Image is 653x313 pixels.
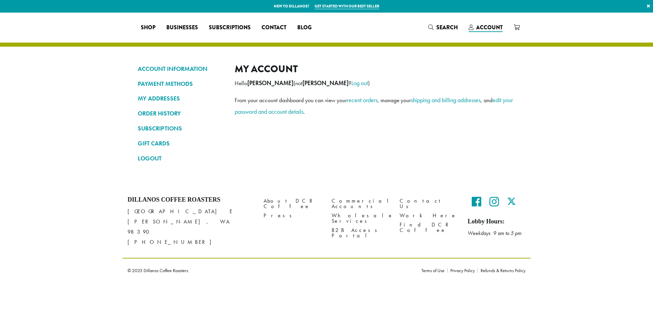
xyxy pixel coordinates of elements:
em: Weekdays 9 am to 5 pm [468,230,521,237]
a: Find DCR Coffee [400,220,457,235]
span: Blog [297,24,312,32]
a: PAYMENT METHODS [138,78,224,90]
a: Commercial Accounts [332,196,389,211]
h5: Lobby Hours: [468,218,525,225]
span: Shop [141,24,155,32]
strong: [PERSON_NAME] [302,79,349,87]
a: recent orders [347,96,378,104]
a: Privacy Policy [447,268,478,273]
span: Contact [262,24,286,32]
a: B2B Access Portal [332,226,389,240]
h2: My account [235,63,515,75]
a: Log out [351,79,368,87]
h4: Dillanos Coffee Roasters [128,196,253,204]
span: Subscriptions [209,24,251,32]
a: Search [423,22,463,33]
span: Account [476,24,503,31]
p: Hello (not ? ) [235,77,515,89]
p: © 2025 Dillanos Coffee Roasters. [128,268,411,273]
a: ACCOUNT INFORMATION [138,63,224,75]
span: Search [436,24,458,31]
a: shipping and billing addresses [411,96,481,104]
a: LOGOUT [138,153,224,164]
a: Contact Us [400,196,457,211]
a: Get started with our best seller [315,3,379,9]
span: Businesses [166,24,198,32]
a: Terms of Use [421,268,447,273]
a: GIFT CARDS [138,138,224,149]
a: SUBSCRIPTIONS [138,123,224,134]
p: From your account dashboard you can view your , manage your , and . [235,94,515,118]
a: MY ADDRESSES [138,93,224,104]
p: [GEOGRAPHIC_DATA] E [PERSON_NAME], WA 98390 [PHONE_NUMBER] [128,206,253,247]
nav: Account pages [138,63,224,170]
a: Wholesale Services [332,211,389,226]
a: Work Here [400,211,457,220]
a: About DCR Coffee [264,196,321,211]
strong: [PERSON_NAME] [247,79,294,87]
a: Refunds & Returns Policy [478,268,525,273]
a: Press [264,211,321,220]
a: ORDER HISTORY [138,108,224,119]
a: Shop [135,22,161,33]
